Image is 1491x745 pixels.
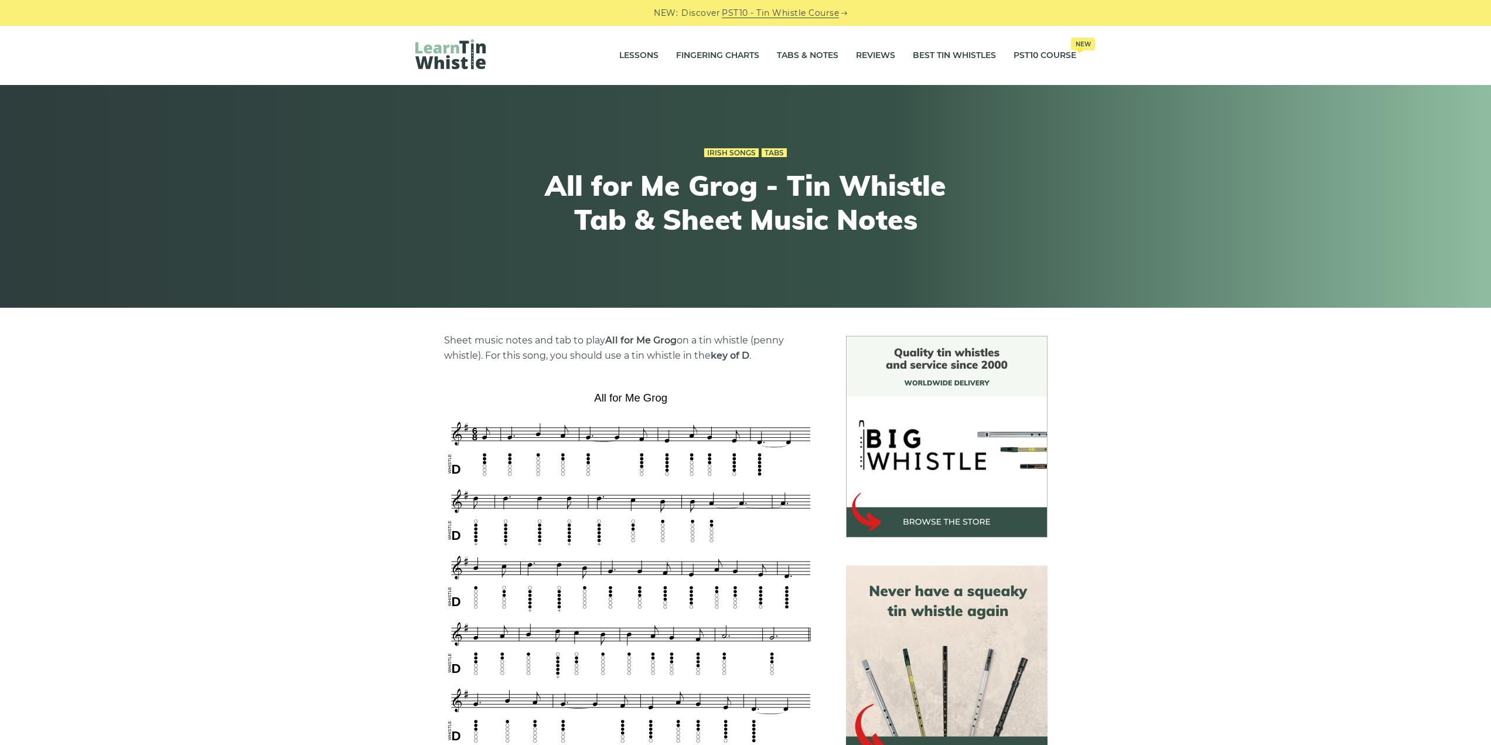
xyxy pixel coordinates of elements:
a: Tabs [762,148,787,158]
a: Best Tin Whistles [913,41,996,70]
strong: key of D [711,350,749,361]
strong: All for Me Grog [605,335,677,346]
a: Irish Songs [704,148,759,158]
a: Reviews [856,41,895,70]
a: Fingering Charts [676,41,759,70]
img: BigWhistle Tin Whistle Store [846,336,1048,538]
span: New [1071,38,1095,50]
a: PST10 CourseNew [1014,41,1076,70]
img: LearnTinWhistle.com [415,39,486,69]
a: Lessons [619,41,659,70]
p: Sheet music notes and tab to play on a tin whistle (penny whistle). For this song, you should use... [444,333,818,363]
h1: All for Me Grog - Tin Whistle Tab & Sheet Music Notes [530,169,961,236]
a: Tabs & Notes [777,41,838,70]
